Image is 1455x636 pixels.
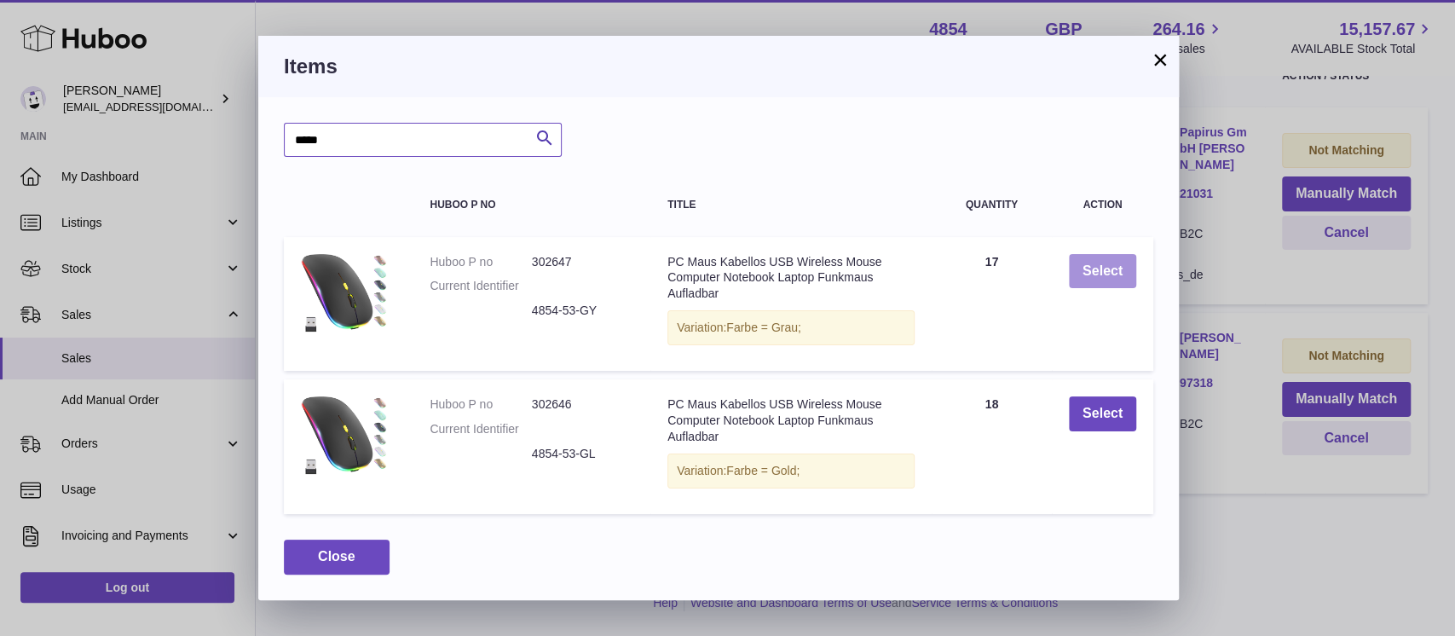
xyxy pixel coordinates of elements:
div: PC Maus Kabellos USB Wireless Mouse Computer Notebook Laptop Funkmaus Aufladbar [667,254,915,303]
dt: Current Identifier [430,278,531,294]
span: Close [318,549,355,564]
img: PC Maus Kabellos USB Wireless Mouse Computer Notebook Laptop Funkmaus Aufladbar [301,254,386,333]
dd: 302646 [532,396,633,413]
dd: 4854-53-GL [532,446,633,462]
span: Farbe = Gold; [726,464,800,477]
button: × [1150,49,1170,70]
button: Select [1069,254,1136,289]
dt: Huboo P no [430,254,531,270]
td: 18 [932,379,1052,514]
th: Huboo P no [413,182,650,228]
dt: Current Identifier [430,421,531,437]
div: Variation: [667,454,915,489]
dd: 302647 [532,254,633,270]
th: Title [650,182,932,228]
th: Action [1052,182,1153,228]
th: Quantity [932,182,1052,228]
dt: Huboo P no [430,396,531,413]
img: PC Maus Kabellos USB Wireless Mouse Computer Notebook Laptop Funkmaus Aufladbar [301,396,386,476]
button: Close [284,540,390,575]
div: Variation: [667,310,915,345]
button: Select [1069,396,1136,431]
h3: Items [284,53,1153,80]
span: Farbe = Grau; [726,321,801,334]
dd: 4854-53-GY [532,303,633,319]
td: 17 [932,237,1052,372]
div: PC Maus Kabellos USB Wireless Mouse Computer Notebook Laptop Funkmaus Aufladbar [667,396,915,445]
